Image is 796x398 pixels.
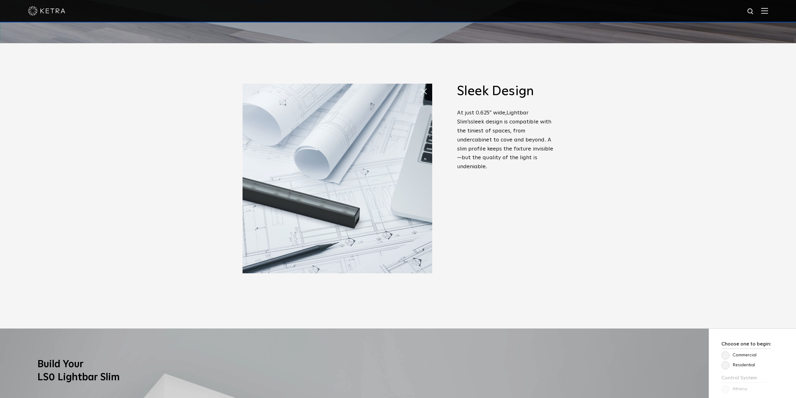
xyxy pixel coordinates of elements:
h2: Sleek Design [457,84,553,99]
span: At just 0.6 [457,110,484,116]
span: 2 [484,110,487,116]
label: Residential [721,363,755,368]
h3: Choose one to begin: [721,341,771,349]
span: 5” wide, [487,110,507,116]
img: Hamburger%20Nav.svg [761,8,768,14]
img: L30_SlimProfile [243,84,432,273]
img: search icon [747,8,755,16]
span: sleek design is compatible with the tiniest of spaces, from undercabinet to cove and beyond. A sl... [457,119,553,169]
label: Commercial [721,353,757,358]
img: ketra-logo-2019-white [28,6,65,16]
